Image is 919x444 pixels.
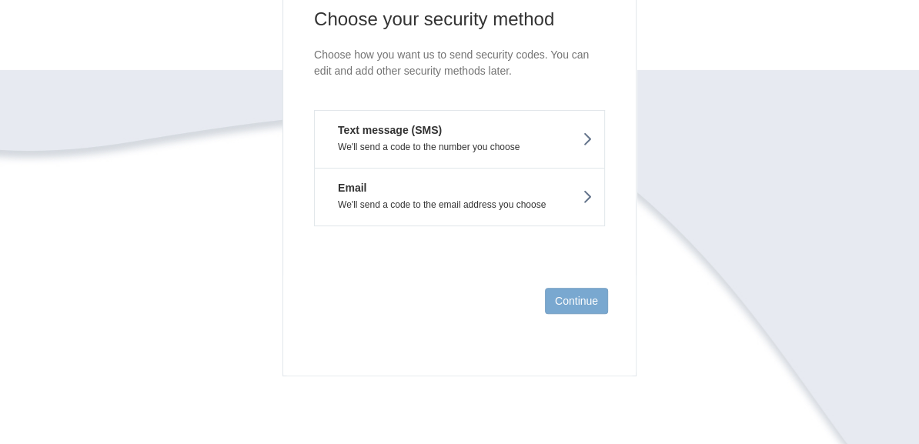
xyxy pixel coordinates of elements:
[314,110,605,168] button: Text message (SMS)We'll send a code to the number you choose
[545,288,608,314] button: Continue
[326,199,593,210] p: We'll send a code to the email address you choose
[314,7,605,32] h1: Choose your security method
[314,47,605,79] p: Choose how you want us to send security codes. You can edit and add other security methods later.
[326,180,366,195] em: Email
[326,122,442,138] em: Text message (SMS)
[326,142,593,152] p: We'll send a code to the number you choose
[314,168,605,226] button: EmailWe'll send a code to the email address you choose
